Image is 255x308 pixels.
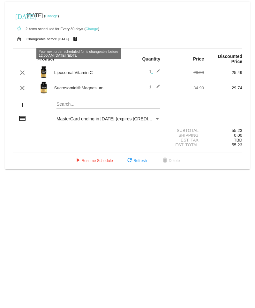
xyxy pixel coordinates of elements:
[126,158,147,163] span: Refresh
[37,56,54,61] strong: Product
[69,155,118,166] button: Resume Schedule
[45,14,58,18] a: Change
[15,25,23,33] mat-icon: autorenew
[37,81,50,94] img: magnesium-carousel-1.png
[161,157,169,165] mat-icon: delete
[166,128,204,133] div: Subtotal
[56,116,160,121] mat-select: Payment Method
[86,27,98,31] a: Change
[204,128,242,133] div: 55.23
[74,158,113,163] span: Resume Schedule
[142,56,160,61] strong: Quantity
[37,66,50,78] img: Image-1-Carousel-Vitamin-C-Photoshoped-1000x1000-1.png
[149,85,160,89] span: 1
[193,56,204,61] strong: Price
[218,54,242,64] strong: Discounted Price
[51,70,128,75] div: Liposomal Vitamin C
[56,102,160,107] input: Search...
[166,70,204,75] div: 29.99
[51,85,128,90] div: Sucrosomial® Magnesium
[13,27,83,31] small: 2 items scheduled for Every 30 days
[232,142,242,147] span: 55.23
[153,84,160,92] mat-icon: edit
[234,133,242,138] span: 0.00
[19,101,26,109] mat-icon: add
[26,37,69,41] small: Changeable before [DATE]
[71,35,79,43] mat-icon: live_help
[44,14,59,18] small: ( )
[204,85,242,90] div: 29.74
[19,69,26,77] mat-icon: clear
[153,69,160,77] mat-icon: edit
[19,115,26,122] mat-icon: credit_card
[19,84,26,92] mat-icon: clear
[74,157,82,165] mat-icon: play_arrow
[166,85,204,90] div: 34.99
[15,12,23,20] mat-icon: [DATE]
[161,158,180,163] span: Delete
[149,69,160,74] span: 1
[126,157,133,165] mat-icon: refresh
[84,27,99,31] small: ( )
[204,70,242,75] div: 25.49
[121,155,152,166] button: Refresh
[166,138,204,142] div: Est. Tax
[166,142,204,147] div: Est. Total
[56,116,182,121] span: MasterCard ending in [DATE] (expires [CREDIT_CARD_DATA])
[166,133,204,138] div: Shipping
[156,155,185,166] button: Delete
[234,138,242,142] span: TBD
[15,35,23,43] mat-icon: lock_open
